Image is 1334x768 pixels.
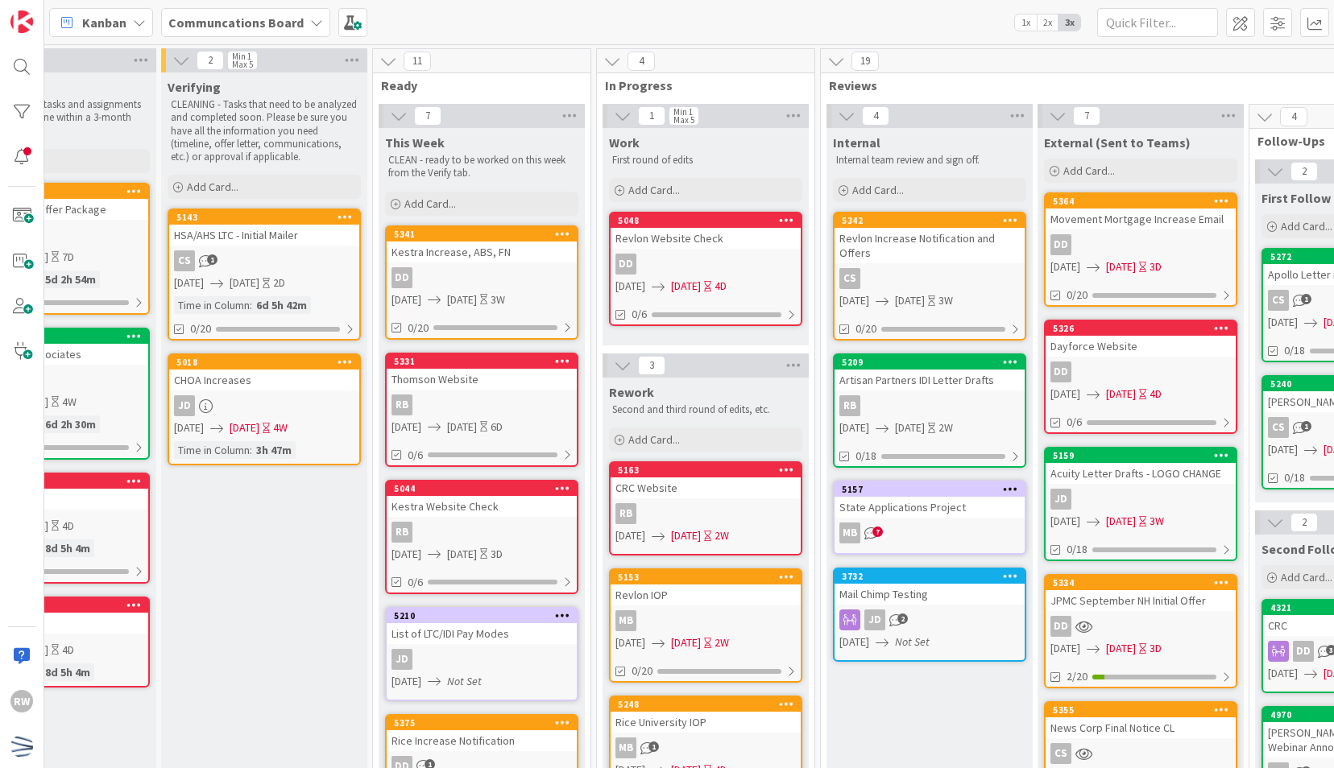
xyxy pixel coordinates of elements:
div: 5044 [387,481,577,496]
i: Not Set [447,674,482,688]
span: 3 [638,356,665,375]
span: 4 [628,52,655,71]
div: MB [615,610,636,631]
span: 0/18 [1067,541,1087,558]
span: 1x [1015,14,1037,31]
div: 2W [715,527,729,544]
div: 5331 [387,354,577,369]
span: Internal [833,134,880,151]
span: 4 [1280,107,1307,126]
span: External (Sent to Teams) [1044,134,1191,151]
div: 3D [491,546,503,563]
div: 5331Thomson Website [387,354,577,390]
div: 5157 [842,484,1025,495]
div: 3732 [835,569,1025,584]
div: 5326Dayforce Website [1046,321,1236,357]
span: Add Card... [1281,570,1332,584]
div: 3732 [842,571,1025,582]
span: 0/20 [190,320,211,337]
span: [DATE] [447,546,477,563]
span: [DATE] [391,419,421,436]
div: DD [615,254,636,275]
div: 5334 [1053,577,1236,588]
div: Max 5 [232,60,253,68]
span: 1 [1301,294,1311,304]
div: RB [391,394,412,415]
span: [DATE] [1106,513,1136,530]
div: 5157State Applications Project [835,482,1025,518]
div: DD [1293,641,1314,662]
span: 0/18 [855,448,876,465]
div: 5341Kestra Increase, ABS, FN [387,227,577,262]
div: 5159 [1053,450,1236,461]
span: 2/20 [1067,668,1087,685]
div: CS [174,250,195,271]
div: Revlon Website Check [611,228,801,249]
div: 5334JPMC September NH Initial Offer [1046,576,1236,611]
span: 3x [1058,14,1080,31]
div: 5209Artisan Partners IDI Letter Drafts [835,355,1025,390]
div: 6d 2h 30m [41,415,100,433]
div: JD [387,649,577,670]
span: 7 [1073,106,1100,126]
span: [DATE] [1106,258,1136,275]
div: 5143 [176,212,359,223]
div: 5153Revlon IOP [611,570,801,605]
span: Add Card... [1063,163,1115,178]
div: 5342 [842,215,1025,226]
div: DD [1050,616,1071,637]
span: This Week [385,134,445,151]
div: RB [387,522,577,543]
div: 5331 [394,356,577,367]
div: 5159Acuity Letter Drafts - LOGO CHANGE [1046,448,1236,484]
b: Communcations Board [168,14,304,31]
span: [DATE] [671,278,701,295]
span: In Progress [605,77,794,93]
div: 5355 [1046,703,1236,717]
div: Revlon Increase Notification and Offers [835,228,1025,263]
span: [DATE] [1050,386,1080,403]
span: [DATE] [1050,513,1080,530]
span: 0/6 [408,447,423,464]
div: 5018 [176,357,359,368]
p: CLEANING - Tasks that need to be analyzed and completed soon. Please be sure you have all the inf... [171,98,358,163]
span: : [250,441,252,459]
div: DD [391,267,412,288]
span: [DATE] [391,291,421,308]
div: 5375 [387,716,577,730]
span: [DATE] [1268,665,1298,682]
p: Internal team review and sign off. [836,154,1023,167]
div: Max 5 [673,116,694,124]
span: 19 [851,52,879,71]
span: [DATE] [391,546,421,563]
div: DD [1046,616,1236,637]
div: MB [611,610,801,631]
input: Quick Filter... [1097,8,1218,37]
div: Artisan Partners IDI Letter Drafts [835,370,1025,390]
span: 7 [414,106,441,126]
div: 5044 [394,483,577,494]
div: JD [174,395,195,416]
span: 0/6 [632,306,647,323]
span: 1 [638,106,665,126]
span: [DATE] [1268,441,1298,458]
div: JPMC September NH Initial Offer [1046,590,1236,611]
span: 2 [1290,162,1318,181]
div: RB [611,503,801,524]
span: [DATE] [671,527,701,544]
div: 5044Kestra Website Check [387,481,577,517]
div: 4W [62,394,77,411]
span: [DATE] [615,634,645,651]
div: 5341 [394,229,577,240]
div: 4D [715,278,727,295]
div: RB [391,522,412,543]
span: [DATE] [1106,640,1136,657]
span: 2 [897,613,908,624]
span: [DATE] [447,291,477,308]
i: Not Set [895,634,930,649]
span: : [250,296,252,314]
span: [DATE] [615,527,645,544]
span: [DATE] [1050,258,1080,275]
div: 3W [938,292,953,309]
div: 5364Movement Mortgage Increase Email [1046,194,1236,229]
